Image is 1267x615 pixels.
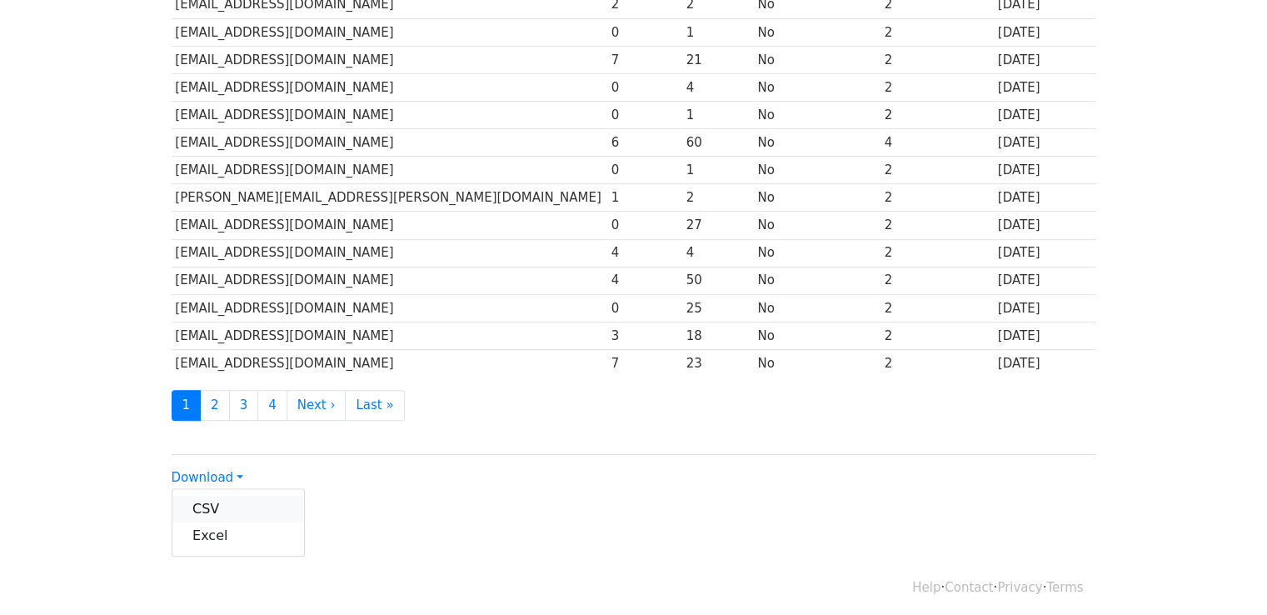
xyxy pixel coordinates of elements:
td: [PERSON_NAME][EMAIL_ADDRESS][PERSON_NAME][DOMAIN_NAME] [172,184,607,212]
td: 2 [880,157,994,184]
a: 1 [172,390,202,421]
td: [EMAIL_ADDRESS][DOMAIN_NAME] [172,73,607,101]
td: No [754,73,880,101]
td: 1 [682,157,754,184]
td: [EMAIL_ADDRESS][DOMAIN_NAME] [172,322,607,349]
td: No [754,239,880,267]
td: No [754,294,880,322]
a: Download [172,470,243,485]
td: 4 [682,239,754,267]
a: 4 [257,390,287,421]
td: [EMAIL_ADDRESS][DOMAIN_NAME] [172,46,607,73]
a: Help [912,580,940,595]
td: No [754,322,880,349]
td: [DATE] [994,239,1096,267]
td: 0 [607,212,682,239]
a: CSV [172,496,304,522]
td: [EMAIL_ADDRESS][DOMAIN_NAME] [172,239,607,267]
td: [DATE] [994,349,1096,377]
a: Contact [945,580,993,595]
td: [EMAIL_ADDRESS][DOMAIN_NAME] [172,129,607,157]
td: [DATE] [994,102,1096,129]
td: 60 [682,129,754,157]
iframe: Chat Widget [1184,535,1267,615]
td: 2 [880,184,994,212]
td: 0 [607,73,682,101]
td: No [754,129,880,157]
td: 50 [682,267,754,294]
td: [DATE] [994,212,1096,239]
td: 21 [682,46,754,73]
td: 2 [880,18,994,46]
td: [DATE] [994,18,1096,46]
td: [DATE] [994,267,1096,294]
td: 25 [682,294,754,322]
td: [EMAIL_ADDRESS][DOMAIN_NAME] [172,294,607,322]
td: [DATE] [994,184,1096,212]
td: 4 [880,129,994,157]
td: [EMAIL_ADDRESS][DOMAIN_NAME] [172,349,607,377]
td: 1 [682,102,754,129]
td: No [754,349,880,377]
a: Excel [172,522,304,549]
td: No [754,157,880,184]
td: 23 [682,349,754,377]
td: 6 [607,129,682,157]
td: No [754,212,880,239]
td: [DATE] [994,322,1096,349]
td: [DATE] [994,129,1096,157]
a: 3 [229,390,259,421]
td: 0 [607,157,682,184]
td: 4 [682,73,754,101]
td: [DATE] [994,46,1096,73]
td: 2 [880,212,994,239]
td: 7 [607,349,682,377]
td: 2 [880,322,994,349]
td: 2 [880,239,994,267]
td: 2 [880,294,994,322]
a: Terms [1046,580,1083,595]
td: 4 [607,239,682,267]
td: 4 [607,267,682,294]
a: 2 [200,390,230,421]
td: [EMAIL_ADDRESS][DOMAIN_NAME] [172,18,607,46]
td: [DATE] [994,73,1096,101]
td: 7 [607,46,682,73]
td: 2 [880,349,994,377]
td: 2 [880,46,994,73]
td: 27 [682,212,754,239]
td: [EMAIL_ADDRESS][DOMAIN_NAME] [172,102,607,129]
td: 0 [607,102,682,129]
td: 0 [607,294,682,322]
td: 2 [880,73,994,101]
a: Next › [287,390,347,421]
td: 1 [682,18,754,46]
td: 2 [682,184,754,212]
td: [EMAIL_ADDRESS][DOMAIN_NAME] [172,157,607,184]
a: Privacy [997,580,1042,595]
td: [EMAIL_ADDRESS][DOMAIN_NAME] [172,267,607,294]
td: [DATE] [994,157,1096,184]
td: 18 [682,322,754,349]
td: No [754,267,880,294]
td: 1 [607,184,682,212]
td: [EMAIL_ADDRESS][DOMAIN_NAME] [172,212,607,239]
td: 0 [607,18,682,46]
td: [DATE] [994,294,1096,322]
a: Last » [345,390,404,421]
td: No [754,18,880,46]
td: No [754,184,880,212]
td: No [754,46,880,73]
td: 2 [880,102,994,129]
td: 2 [880,267,994,294]
td: 3 [607,322,682,349]
td: No [754,102,880,129]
